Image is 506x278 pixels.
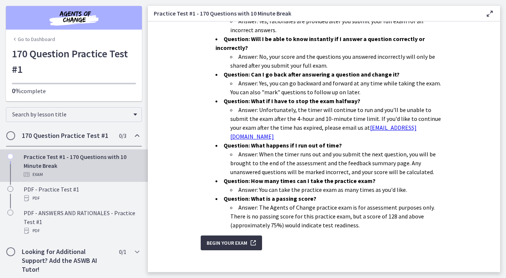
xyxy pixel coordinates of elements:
span: 0% [12,87,21,95]
span: Begin Your Exam [207,238,247,247]
strong: Question: What happens if I run out of time? [224,142,342,149]
div: Search by lesson title [6,107,142,122]
div: PDF [24,194,139,203]
a: Go to Dashboard [12,35,55,43]
button: Begin Your Exam [201,235,262,250]
li: Answer: You can take the practice exam as many times as you'd like. [230,185,448,194]
h3: Practice Test #1 - 170 Questions with 10 Minute Break [154,9,473,18]
img: Agents of Change [30,9,118,27]
h2: 170 Question Practice Test #1 [22,131,112,140]
div: Exam [24,170,139,179]
li: Answer: When the timer runs out and you submit the next question, you will be brought to the end ... [230,150,448,176]
span: 0 / 1 [119,247,126,256]
h2: Looking for Additional Support? Add the ASWB AI Tutor! [22,247,112,274]
strong: Question: Will I be able to know instantly if I answer a question correctly or incorrectly? [215,35,425,51]
div: PDF - ANSWERS AND RATIONALES - Practice Test #1 [24,208,139,235]
div: PDF - Practice Test #1 [24,185,139,203]
strong: Question: Can I go back after answering a question and change it? [224,71,400,78]
h1: 170 Question Practice Test #1 [12,46,136,77]
strong: Question: What if I have to stop the exam halfway? [224,97,360,105]
div: Practice Test #1 - 170 Questions with 10 Minute Break [24,152,139,179]
li: Answer: The Agents of Change practice exam is for assessment purposes only. There is no passing s... [230,203,448,230]
span: Search by lesson title [12,111,130,118]
li: Answer: No, your score and the questions you answered incorrectly will only be shared after you s... [230,52,448,70]
span: 0 / 3 [119,131,126,140]
li: Answer: Yes, you can go backward and forward at any time while taking the exam. You can also "mar... [230,79,448,96]
p: complete [12,87,136,95]
div: PDF [24,226,139,235]
li: Answer: Unfortunately, the timer will continue to run and you'll be unable to submit the exam aft... [230,105,448,141]
strong: Question: What is a passing score? [224,195,316,202]
li: Answer: Yes, rationales are provided after you submit your full exam for all incorrect answers. [230,17,448,34]
strong: Question: How many times can I take the practice exam? [224,177,376,184]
